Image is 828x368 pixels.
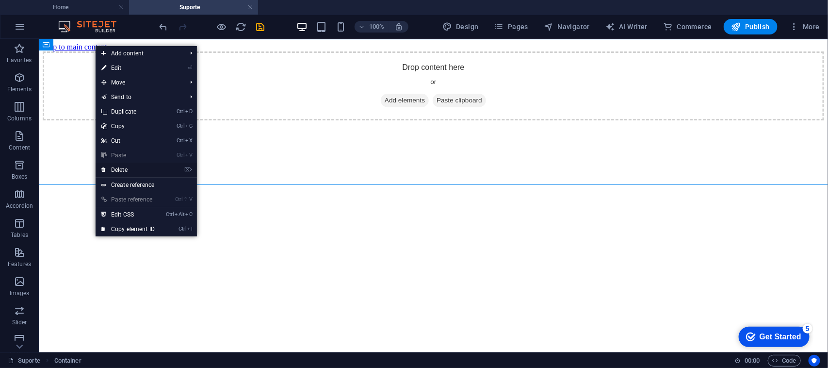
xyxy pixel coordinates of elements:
p: Columns [7,115,32,122]
span: Add elements [342,55,390,68]
button: Code [768,355,801,367]
span: Code [772,355,796,367]
button: Publish [724,19,778,34]
i: ⌦ [184,167,192,173]
a: CtrlVPaste [96,148,161,163]
button: Navigator [540,19,594,34]
i: Save (Ctrl+S) [255,21,266,33]
a: CtrlCCopy [96,119,161,134]
span: Click to select. Double-click to edit [54,355,81,367]
button: save [255,21,266,33]
i: X [185,137,192,144]
button: More [785,19,824,34]
a: Send to [96,90,182,104]
div: Get Started 5 items remaining, 0% complete [9,5,80,25]
div: 5 [73,2,82,12]
h4: Suporte [129,2,258,13]
span: More [789,22,820,32]
button: AI Writer [601,19,651,34]
i: V [185,152,192,158]
span: AI Writer [605,22,648,32]
a: CtrlXCut [96,134,161,148]
i: I [187,226,192,232]
p: Favorites [7,56,32,64]
span: Pages [494,22,528,32]
i: V [189,196,192,202]
span: Paste clipboard [394,55,447,68]
a: ⏎Edit [96,61,161,75]
button: Click here to leave preview mode and continue editing [216,21,227,33]
i: Ctrl [177,152,184,158]
i: Ctrl [177,137,184,144]
i: C [185,211,192,217]
button: reload [235,21,247,33]
button: 100% [355,21,389,33]
p: Boxes [12,173,28,181]
a: CtrlAltCEdit CSS [96,207,161,222]
button: undo [158,21,169,33]
span: Navigator [544,22,590,32]
img: Editor Logo [56,21,129,33]
p: Slider [12,318,27,326]
nav: breadcrumb [54,355,81,367]
a: Ctrl⇧VPaste reference [96,192,161,207]
p: Elements [7,85,32,93]
i: Ctrl [175,196,183,202]
p: Features [8,260,31,268]
button: Pages [490,19,532,34]
a: CtrlICopy element ID [96,222,161,236]
i: Reload page [236,21,247,33]
span: 00 00 [745,355,760,367]
span: Publish [731,22,770,32]
i: D [185,108,192,115]
a: Create reference [96,178,197,192]
i: Ctrl [166,211,174,217]
i: Undo: Delete Text (Ctrl+Z) [158,21,169,33]
i: On resize automatically adjust zoom level to fit chosen device. [394,22,403,31]
i: Alt [175,211,184,217]
span: Add content [96,46,182,61]
p: Accordion [6,202,33,210]
button: Usercentrics [809,355,820,367]
h6: 100% [369,21,385,33]
i: ⇧ [184,196,188,202]
i: C [185,123,192,129]
p: Images [10,289,30,297]
h6: Session time [734,355,760,367]
button: Design [438,19,483,34]
span: Move [96,75,182,90]
i: Ctrl [179,226,186,232]
p: Tables [11,231,28,239]
span: : [751,357,753,364]
i: Ctrl [177,108,184,115]
a: Skip to main content [4,4,68,12]
span: Design [442,22,479,32]
i: Ctrl [177,123,184,129]
button: Commerce [659,19,716,34]
div: Drop content here [4,13,785,82]
a: Click to cancel selection. Double-click to open Pages [8,355,40,367]
span: Commerce [663,22,712,32]
i: ⏎ [188,65,192,71]
a: ⌦Delete [96,163,161,177]
p: Content [9,144,30,151]
div: Get Started [30,11,71,19]
a: CtrlDDuplicate [96,104,161,119]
